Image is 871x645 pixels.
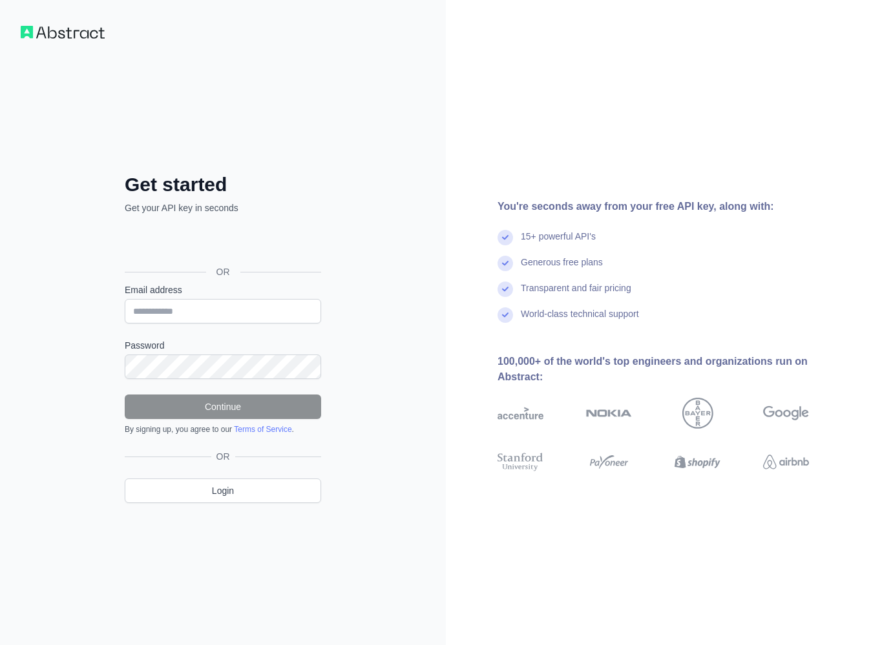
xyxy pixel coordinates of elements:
label: Password [125,339,321,352]
img: Workflow [21,26,105,39]
div: You're seconds away from your free API key, along with: [498,199,850,214]
img: payoneer [586,451,632,474]
img: google [763,398,809,429]
div: 15+ powerful API's [521,230,596,256]
img: check mark [498,230,513,245]
div: Transparent and fair pricing [521,282,631,307]
img: check mark [498,256,513,271]
img: check mark [498,307,513,323]
div: 100,000+ of the world's top engineers and organizations run on Abstract: [498,354,850,385]
img: shopify [675,451,720,474]
img: stanford university [498,451,543,474]
div: Generous free plans [521,256,603,282]
iframe: Przycisk Zaloguj się przez Google [118,229,325,257]
img: airbnb [763,451,809,474]
div: By signing up, you agree to our . [125,424,321,435]
p: Get your API key in seconds [125,201,321,214]
img: bayer [682,398,713,429]
img: nokia [586,398,632,429]
span: OR [211,450,235,463]
span: OR [206,265,240,278]
div: World-class technical support [521,307,639,333]
a: Terms of Service [234,425,291,434]
img: accenture [498,398,543,429]
a: Login [125,478,321,503]
label: Email address [125,283,321,296]
img: check mark [498,282,513,297]
button: Continue [125,394,321,419]
h2: Get started [125,173,321,196]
